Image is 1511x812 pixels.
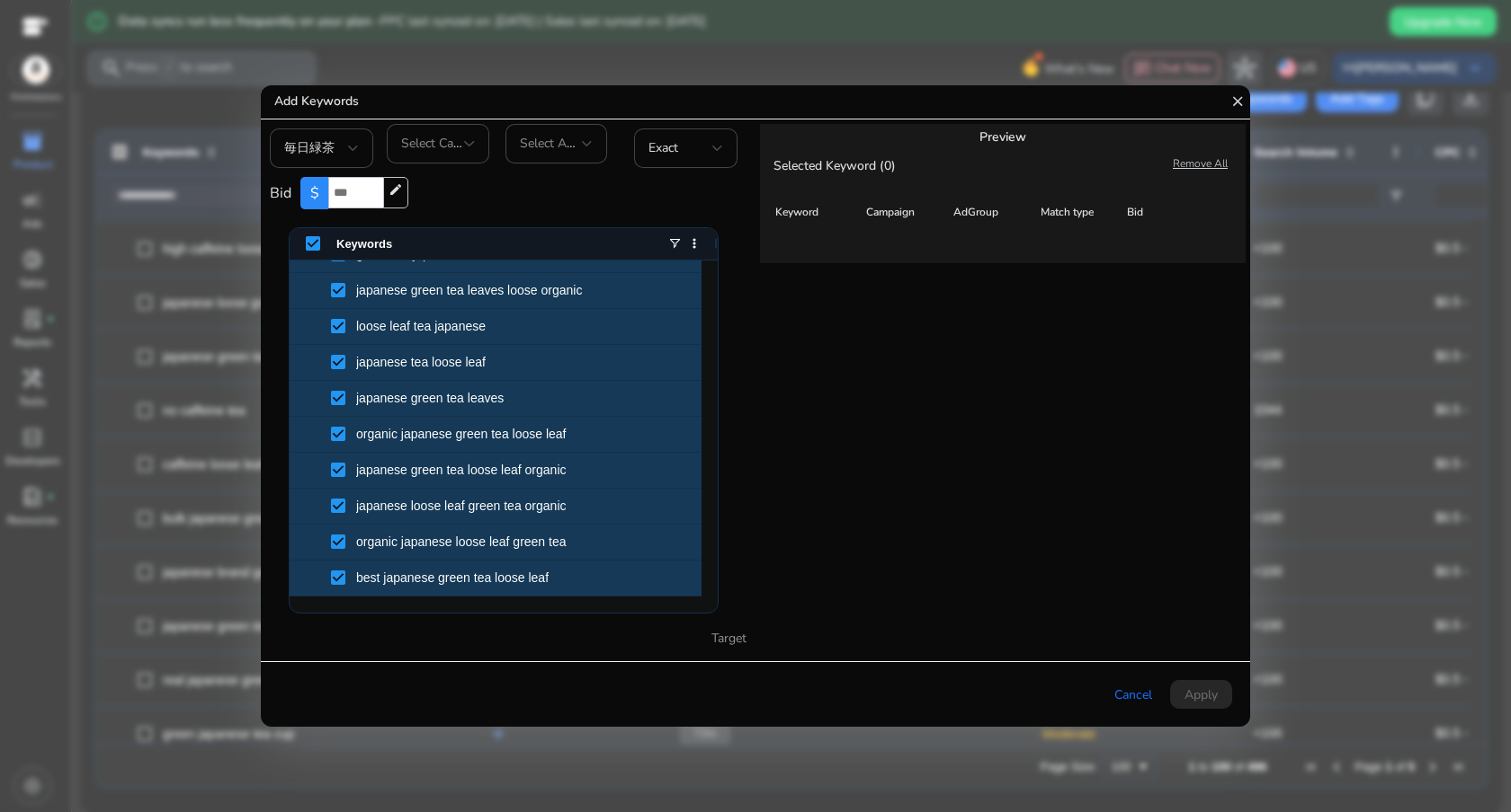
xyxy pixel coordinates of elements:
span: japanese green tea leaves loose organic [356,283,582,297]
span: Select Campaign [401,135,495,152]
span: japanese tea loose leaf [356,355,486,369]
span: best japanese green tea loose leaf [356,570,549,585]
span: Cancel [1114,685,1152,704]
span: AdGroup [953,205,998,219]
span: organic japanese loose leaf green tea [356,534,567,549]
mat-icon: close [1229,85,1246,119]
span: Match type [1041,205,1094,219]
span: Bid [1127,205,1143,219]
p: Remove All [1173,156,1246,175]
span: $ [300,177,328,209]
span: japanese green tea loose leaf organic [356,463,567,477]
mat-icon: edit [389,182,403,197]
span: green tea japanese loose leaf [356,247,522,261]
span: japanese loose leaf green tea organic [356,499,567,513]
span: 毎日緑茶 [284,139,335,156]
span: Campaign [866,205,915,219]
span: Select AdGroup [520,135,609,152]
p: Selected Keyword (0) [760,156,1003,175]
span: Exact [648,139,678,156]
h5: Preview [760,130,1246,146]
span: Keyword [775,205,818,219]
h4: Bid [270,185,291,202]
span: organic japanese green tea loose leaf [356,427,567,441]
span: loose leaf tea japanese [356,319,486,333]
span: japanese green tea leaves [356,391,504,405]
h5: Add Keywords [261,85,755,119]
button: Cancel [1107,680,1159,709]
